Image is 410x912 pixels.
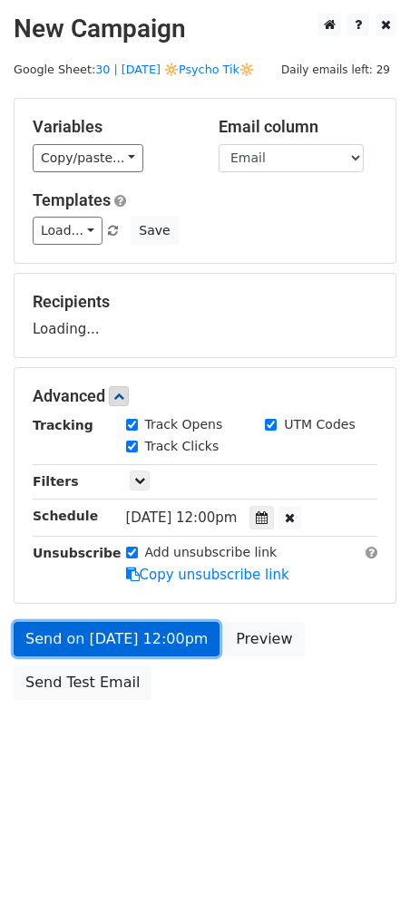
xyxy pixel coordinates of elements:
[33,117,191,137] h5: Variables
[14,63,254,76] small: Google Sheet:
[14,622,220,656] a: Send on [DATE] 12:00pm
[33,217,102,245] a: Load...
[33,546,122,560] strong: Unsubscribe
[33,509,98,523] strong: Schedule
[33,190,111,209] a: Templates
[33,418,93,432] strong: Tracking
[224,622,304,656] a: Preview
[33,474,79,489] strong: Filters
[33,144,143,172] a: Copy/paste...
[219,117,377,137] h5: Email column
[14,14,396,44] h2: New Campaign
[126,509,238,526] span: [DATE] 12:00pm
[126,567,289,583] a: Copy unsubscribe link
[275,63,396,76] a: Daily emails left: 29
[284,415,355,434] label: UTM Codes
[275,60,396,80] span: Daily emails left: 29
[33,292,377,312] h5: Recipients
[14,665,151,700] a: Send Test Email
[145,543,278,562] label: Add unsubscribe link
[95,63,254,76] a: 30 | [DATE] 🔆Psycho Tik🔆
[131,217,178,245] button: Save
[319,825,410,912] iframe: Chat Widget
[33,292,377,339] div: Loading...
[33,386,377,406] h5: Advanced
[145,415,223,434] label: Track Opens
[145,437,220,456] label: Track Clicks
